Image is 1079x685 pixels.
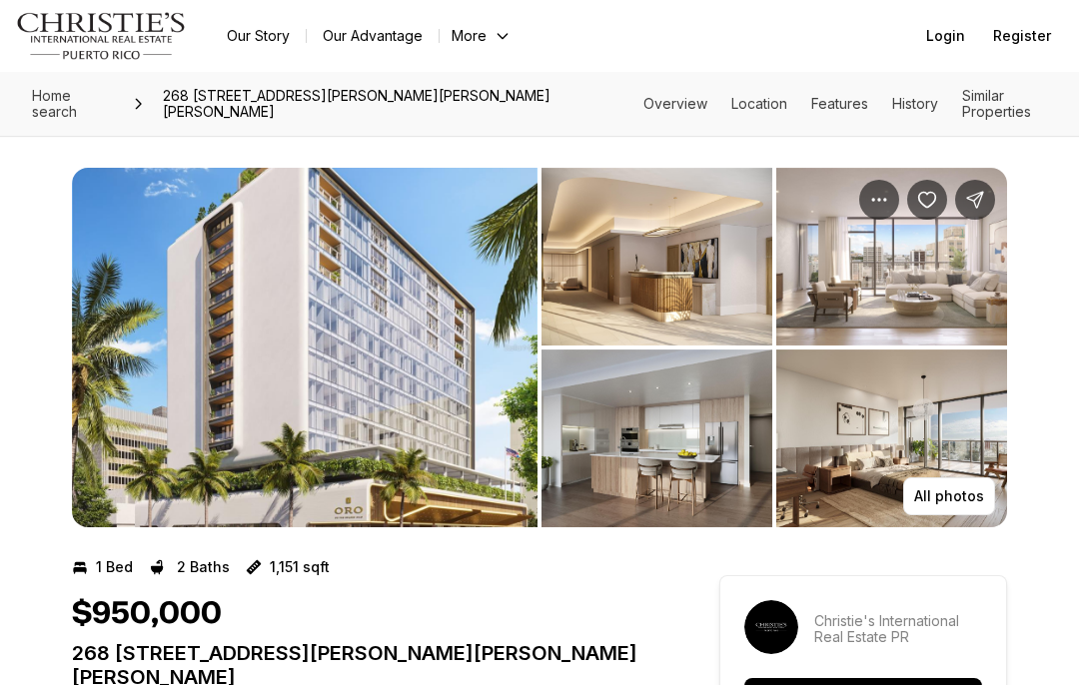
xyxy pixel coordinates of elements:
[541,168,1007,527] li: 2 of 4
[16,12,187,60] img: logo
[270,559,330,575] p: 1,151 sqft
[541,168,772,345] button: View image gallery
[643,95,707,112] a: Skip to: Overview
[926,28,965,44] span: Login
[643,88,1055,120] nav: Page section menu
[96,559,133,575] p: 1 Bed
[907,180,947,220] button: Save Property: 268 AVENIDA JUAN PONCE DE LEON #1505
[962,87,1031,120] a: Skip to: Similar Properties
[72,168,538,527] button: View image gallery
[981,16,1063,56] button: Register
[440,22,524,50] button: More
[892,95,938,112] a: Skip to: History
[914,488,984,504] p: All photos
[859,180,899,220] button: Property options
[72,168,538,527] li: 1 of 4
[72,168,1007,527] div: Listing Photos
[731,95,787,112] a: Skip to: Location
[993,28,1051,44] span: Register
[811,95,868,112] a: Skip to: Features
[72,595,222,633] h1: $950,000
[149,551,230,583] button: 2 Baths
[914,16,977,56] button: Login
[307,22,439,50] a: Our Advantage
[541,349,772,527] button: View image gallery
[155,80,642,128] span: 268 [STREET_ADDRESS][PERSON_NAME][PERSON_NAME][PERSON_NAME]
[955,180,995,220] button: Share Property: 268 AVENIDA JUAN PONCE DE LEON #1505
[24,80,123,128] a: Home search
[177,559,230,575] p: 2 Baths
[211,22,306,50] a: Our Story
[776,168,1007,345] button: View image gallery
[776,349,1007,527] button: View image gallery
[903,477,995,515] button: All photos
[814,613,982,645] p: Christie's International Real Estate PR
[32,87,77,120] span: Home search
